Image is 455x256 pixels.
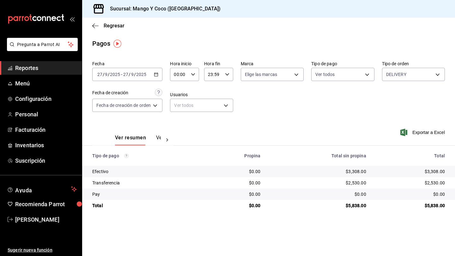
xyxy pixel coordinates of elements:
[105,72,108,77] input: --
[376,153,445,158] div: Total
[270,202,366,209] div: $5,838.00
[92,168,198,175] div: Efectivo
[103,72,105,77] span: /
[136,72,147,77] input: ----
[7,38,78,51] button: Pregunta a Parrot AI
[209,153,260,158] div: Propina
[386,71,406,78] span: DELIVERY
[8,247,77,253] span: Sugerir nueva función
[382,61,445,66] label: Tipo de orden
[170,99,233,112] div: Ver todos
[92,90,128,96] div: Fecha de creación
[402,129,445,136] button: Exportar a Excel
[92,191,198,197] div: Pay
[105,5,221,13] h3: Sucursal: Mango Y Coco ([GEOGRAPHIC_DATA])
[270,180,366,186] div: $2,530.00
[15,64,77,72] span: Reportes
[376,168,445,175] div: $3,308.00
[104,23,124,29] span: Regresar
[17,41,68,48] span: Pregunta a Parrot AI
[97,72,103,77] input: --
[209,191,260,197] div: $0.00
[170,92,233,97] label: Usuarios
[15,79,77,88] span: Menú
[376,202,445,209] div: $5,838.00
[96,102,151,108] span: Fecha de creación de orden
[92,61,162,66] label: Fecha
[15,125,77,134] span: Facturación
[376,180,445,186] div: $2,530.00
[15,95,77,103] span: Configuración
[376,191,445,197] div: $0.00
[115,135,146,145] button: Ver resumen
[15,215,77,224] span: [PERSON_NAME]
[245,71,277,78] span: Elige las marcas
[15,156,77,165] span: Suscripción
[15,141,77,149] span: Inventarios
[110,72,120,77] input: ----
[92,153,198,158] div: Tipo de pago
[241,61,304,66] label: Marca
[123,72,129,77] input: --
[92,39,110,48] div: Pagos
[124,154,129,158] svg: Los pagos realizados con Pay y otras terminales son montos brutos.
[270,153,366,158] div: Total sin propina
[92,202,198,209] div: Total
[209,180,260,186] div: $0.00
[15,200,77,208] span: Recomienda Parrot
[113,40,121,48] img: Tooltip marker
[92,23,124,29] button: Regresar
[204,61,233,66] label: Hora fin
[134,72,136,77] span: /
[70,16,75,21] button: open_drawer_menu
[156,135,180,145] button: Ver pagos
[121,72,122,77] span: -
[129,72,130,77] span: /
[115,135,161,145] div: navigation tabs
[270,168,366,175] div: $3,308.00
[15,185,69,193] span: Ayuda
[315,71,335,78] span: Ver todos
[108,72,110,77] span: /
[131,72,134,77] input: --
[4,46,78,52] a: Pregunta a Parrot AI
[270,191,366,197] div: $0.00
[92,180,198,186] div: Transferencia
[170,61,199,66] label: Hora inicio
[209,168,260,175] div: $0.00
[311,61,374,66] label: Tipo de pago
[15,110,77,119] span: Personal
[209,202,260,209] div: $0.00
